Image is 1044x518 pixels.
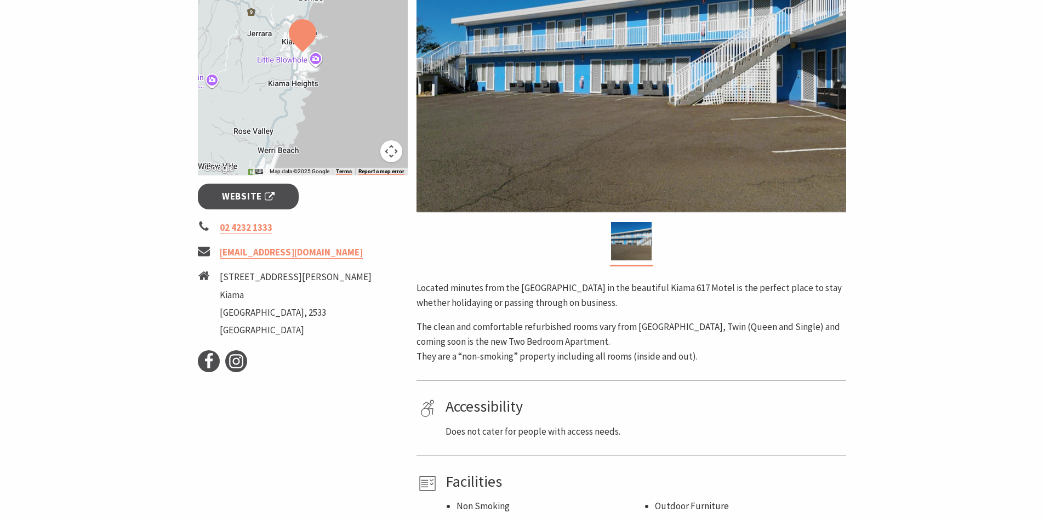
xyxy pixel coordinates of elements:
a: Terms (opens in new tab) [336,168,352,175]
p: Does not cater for people with access needs. [446,424,842,439]
h4: Accessibility [446,397,842,416]
button: Keyboard shortcuts [255,168,263,175]
a: [EMAIL_ADDRESS][DOMAIN_NAME]​ [220,246,363,259]
h4: Facilities [446,473,842,491]
p: The clean and comfortable refurbished rooms vary from [GEOGRAPHIC_DATA], Twin (Queen and Single) ... [417,320,846,365]
img: Front Of Motel [611,222,652,260]
span: Website [222,189,275,204]
button: Map camera controls [380,140,402,162]
a: 02 4232 1333 [220,221,272,234]
a: Report a map error [358,168,404,175]
li: [STREET_ADDRESS][PERSON_NAME] [220,270,372,284]
li: Non Smoking [457,499,644,514]
li: Outdoor Furniture [655,499,842,514]
p: Located minutes from the [GEOGRAPHIC_DATA] in the beautiful Kiama 617 Motel is the perfect place ... [417,281,846,310]
img: Google [201,161,237,175]
a: Website [198,184,299,209]
li: [GEOGRAPHIC_DATA] [220,323,372,338]
span: Map data ©2025 Google [270,168,329,174]
a: Open this area in Google Maps (opens a new window) [201,161,237,175]
li: [GEOGRAPHIC_DATA], 2533 [220,305,372,320]
li: Kiama [220,288,372,303]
